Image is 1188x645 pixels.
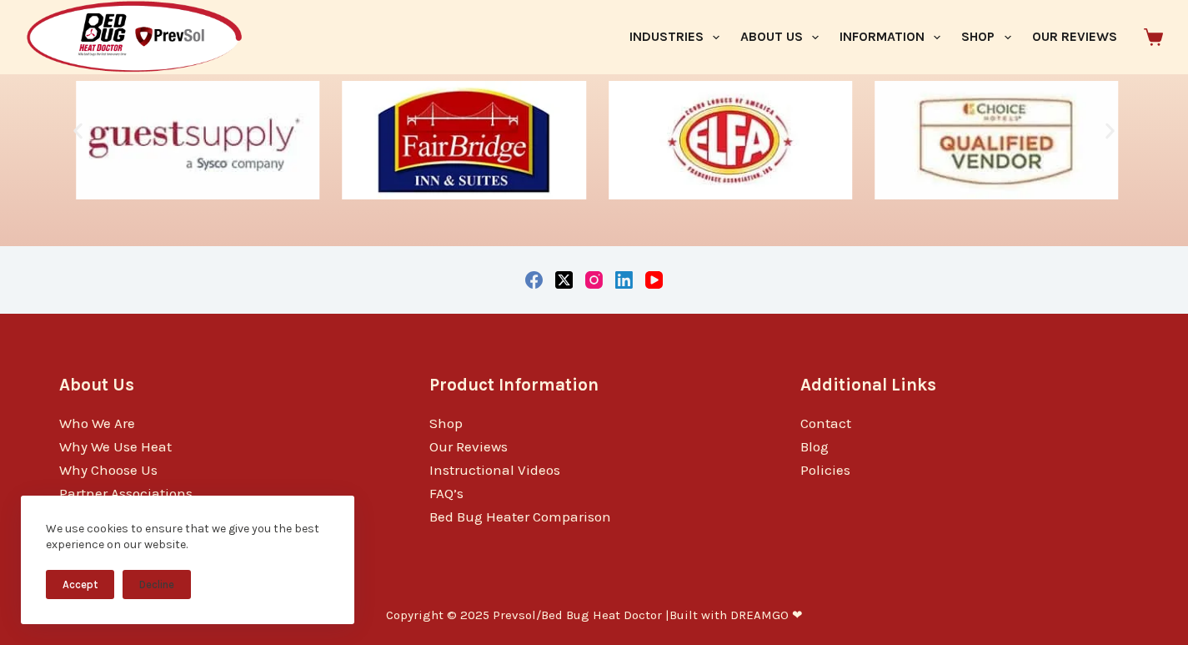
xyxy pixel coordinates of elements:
[334,73,594,215] div: 5 / 10
[429,508,611,525] a: Bed Bug Heater Comparison
[13,7,63,57] button: Open LiveChat chat widget
[600,73,860,215] div: 6 / 10
[525,271,543,289] a: Facebook
[59,485,193,501] a: Partner Associations
[800,415,851,431] a: Contact
[669,607,803,622] a: Built with DREAMGO ❤
[615,271,633,289] a: LinkedIn
[800,372,1129,398] h3: Additional Links
[59,461,158,478] a: Why Choose Us
[429,438,508,455] a: Our Reviews
[59,372,388,398] h3: About Us
[800,461,850,478] a: Policies
[1100,121,1120,142] div: Next slide
[386,607,803,624] p: Copyright © 2025 Prevsol/Bed Bug Heat Doctor |
[46,521,329,553] div: We use cookies to ensure that we give you the best experience on our website.
[68,121,88,142] div: Previous slide
[46,570,114,599] button: Accept
[59,415,135,431] a: Who We Are
[123,570,191,599] button: Decline
[429,461,560,478] a: Instructional Videos
[68,73,328,215] div: 4 / 10
[59,438,172,455] a: Why We Use Heat
[429,415,463,431] a: Shop
[429,485,464,501] a: FAQ’s
[800,438,829,455] a: Blog
[585,271,603,289] a: Instagram
[645,271,663,289] a: YouTube
[555,271,573,289] a: X (Twitter)
[429,372,758,398] h3: Product Information
[866,73,1126,215] div: 7 / 10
